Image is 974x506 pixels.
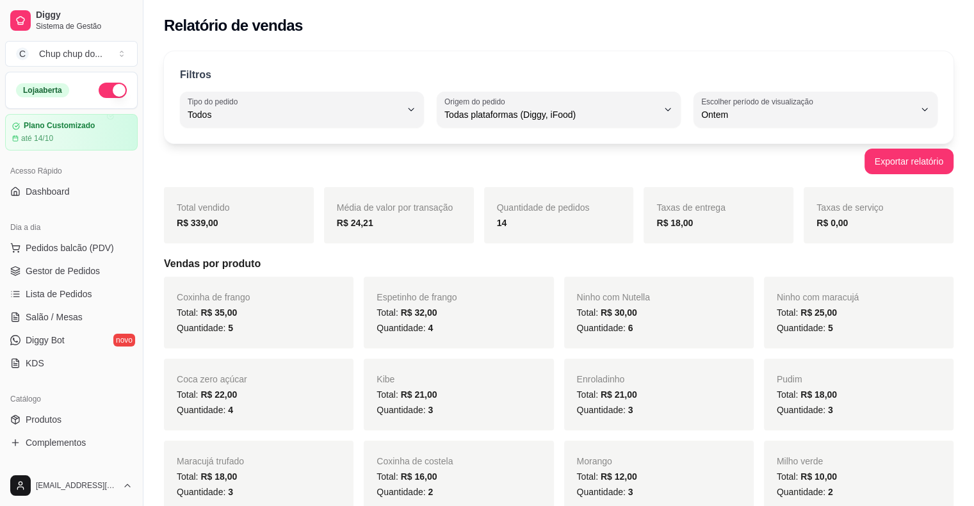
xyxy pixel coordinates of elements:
strong: 14 [497,218,507,228]
span: Quantidade: [577,405,633,415]
span: Quantidade: [177,487,233,497]
span: 3 [828,405,833,415]
a: Produtos [5,409,138,430]
span: Maracujá trufado [177,456,244,466]
label: Escolher período de visualização [701,96,817,107]
span: Sistema de Gestão [36,21,133,31]
button: Tipo do pedidoTodos [180,92,424,127]
span: 5 [228,323,233,333]
span: Ontem [701,108,914,121]
span: Todas plataformas (Diggy, iFood) [444,108,658,121]
span: Diggy Bot [26,334,65,347]
span: Coca zero açúcar [177,374,247,384]
span: 3 [628,405,633,415]
span: Coxinha de costela [377,456,453,466]
span: R$ 25,00 [800,307,837,318]
a: DiggySistema de Gestão [5,5,138,36]
span: Total: [777,471,837,482]
div: Dia a dia [5,217,138,238]
strong: R$ 339,00 [177,218,218,228]
a: Lista de Pedidos [5,284,138,304]
span: Total: [177,471,237,482]
span: Taxas de serviço [816,202,883,213]
button: [EMAIL_ADDRESS][DOMAIN_NAME] [5,470,138,501]
a: Salão / Mesas [5,307,138,327]
span: R$ 30,00 [601,307,637,318]
span: R$ 35,00 [200,307,237,318]
span: 2 [828,487,833,497]
span: Pedidos balcão (PDV) [26,241,114,254]
span: R$ 32,00 [401,307,437,318]
span: Coxinha de frango [177,292,250,302]
span: R$ 10,00 [800,471,837,482]
span: Ninho com maracujá [777,292,859,302]
button: Alterar Status [99,83,127,98]
span: 2 [428,487,433,497]
span: Total: [577,307,637,318]
span: KDS [26,357,44,370]
span: 5 [828,323,833,333]
span: Total: [377,307,437,318]
span: Espetinho de frango [377,292,457,302]
span: Total: [777,389,837,400]
span: 3 [228,487,233,497]
span: Milho verde [777,456,823,466]
button: Exportar relatório [864,149,954,174]
button: Pedidos balcão (PDV) [5,238,138,258]
span: R$ 21,00 [401,389,437,400]
span: Total: [177,389,237,400]
span: Quantidade de pedidos [497,202,590,213]
span: R$ 18,00 [800,389,837,400]
span: 3 [628,487,633,497]
span: [EMAIL_ADDRESS][DOMAIN_NAME] [36,480,117,491]
div: Acesso Rápido [5,161,138,181]
span: Quantidade: [377,405,433,415]
span: Complementos [26,436,86,449]
h2: Relatório de vendas [164,15,303,36]
span: Total: [577,389,637,400]
div: Chup chup do ... [39,47,102,60]
span: Total: [177,307,237,318]
span: Quantidade: [177,405,233,415]
a: Diggy Botnovo [5,330,138,350]
span: Quantidade: [577,323,633,333]
span: R$ 16,00 [401,471,437,482]
strong: R$ 24,21 [337,218,373,228]
span: Lista de Pedidos [26,288,92,300]
span: Enroladinho [577,374,625,384]
span: Todos [188,108,401,121]
span: Quantidade: [377,487,433,497]
h5: Vendas por produto [164,256,954,272]
span: Taxas de entrega [656,202,725,213]
span: Quantidade: [777,323,833,333]
span: Ninho com Nutella [577,292,650,302]
span: Total: [777,307,837,318]
span: Total: [377,471,437,482]
span: Total vendido [177,202,230,213]
span: Média de valor por transação [337,202,453,213]
span: R$ 22,00 [200,389,237,400]
span: Produtos [26,413,61,426]
button: Select a team [5,41,138,67]
a: Gestor de Pedidos [5,261,138,281]
button: Escolher período de visualizaçãoOntem [694,92,937,127]
strong: R$ 0,00 [816,218,848,228]
span: Gestor de Pedidos [26,265,100,277]
span: Pudim [777,374,802,384]
span: R$ 12,00 [601,471,637,482]
article: até 14/10 [21,133,53,143]
label: Origem do pedido [444,96,509,107]
span: Quantidade: [777,487,833,497]
div: Catálogo [5,389,138,409]
span: Morango [577,456,612,466]
a: Dashboard [5,181,138,202]
a: Plano Customizadoaté 14/10 [5,114,138,151]
span: 3 [428,405,433,415]
span: R$ 18,00 [200,471,237,482]
span: Kibe [377,374,394,384]
p: Filtros [180,67,211,83]
span: Total: [377,389,437,400]
span: Total: [577,471,637,482]
span: Salão / Mesas [26,311,83,323]
span: 4 [228,405,233,415]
